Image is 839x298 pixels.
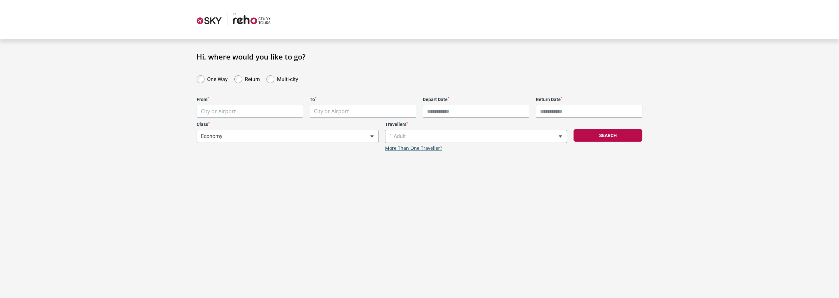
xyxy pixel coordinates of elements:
[207,75,228,82] label: One Way
[197,105,303,118] span: City or Airport
[385,130,567,143] span: 1 Adult
[310,105,416,118] span: City or Airport
[197,97,303,102] label: From
[197,130,378,143] span: Economy
[277,75,298,82] label: Multi-city
[314,108,349,115] span: City or Airport
[385,130,567,143] span: 1 Adult
[310,97,416,102] label: To
[385,122,567,127] label: Travellers
[197,122,379,127] label: Class
[197,52,642,61] h1: Hi, where would you like to go?
[245,75,260,82] label: Return
[201,108,236,115] span: City or Airport
[574,129,642,142] button: Search
[423,97,529,102] label: Depart Date
[385,146,442,151] a: More Than One Traveller?
[536,97,642,102] label: Return Date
